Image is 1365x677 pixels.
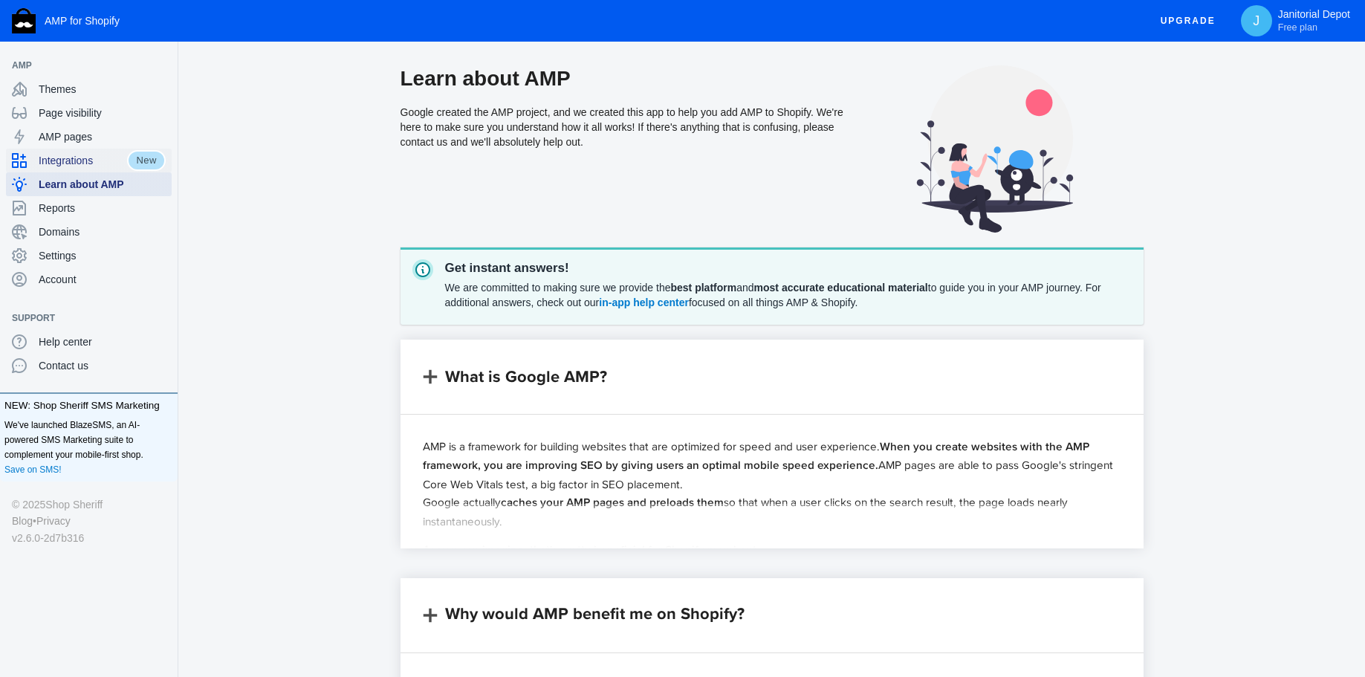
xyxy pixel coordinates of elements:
a: Save on SMS! [4,462,62,477]
span: Contact us [39,358,166,373]
button: Add a sales channel [151,62,175,68]
span: New [127,150,166,171]
a: Page visibility [6,101,172,125]
a: Reports [6,196,172,220]
span: AMP for Shopify [45,15,120,27]
div: • [12,513,166,529]
span: AMP pages [39,129,166,144]
a: Settings [6,244,172,268]
a: Privacy [36,513,71,529]
span: Reports [39,201,166,216]
p: Janitorial Depot [1278,8,1350,33]
button: Upgrade [1149,7,1228,35]
span: AMP [12,58,151,73]
h2: Learn about AMP [401,65,846,92]
div: v2.6.0-2d7b316 [12,530,166,546]
a: Domains [6,220,172,244]
a: Shop Sheriff [45,496,103,513]
strong: When you create websites with the AMP framework, you are improving SEO by giving users an optimal... [423,438,1089,473]
div: Why would AMP benefit me on Shopify? [445,600,745,626]
b: most accurate educational material [754,282,928,294]
span: Account [39,272,166,287]
b: best platform [671,282,737,294]
span: Upgrade [1161,7,1216,34]
div: © 2025 [12,496,166,513]
span: J [1249,13,1264,28]
p: Google actually so that when a user clicks on the search result, the page loads nearly instantane... [423,493,1121,530]
span: What is Google AMP? [445,363,607,389]
a: Blog [12,513,33,529]
b: in-app help center [599,297,689,308]
div: Google created the AMP project, and we created this app to help you add AMP to Shopify. We're her... [401,65,846,247]
span: Domains [39,224,166,239]
a: AMP pages [6,125,172,149]
span: Page visibility [39,106,166,120]
mat-icon: add [419,604,441,626]
a: IntegrationsNew [6,149,172,172]
a: Account [6,268,172,291]
p: Get instant answers! [445,259,1132,277]
span: Help center [39,334,166,349]
iframe: Drift Widget Chat Controller [1291,603,1347,659]
a: Contact us [6,354,172,378]
span: Integrations [39,153,127,168]
img: Shop Sheriff Logo [12,8,36,33]
span: Learn about AMP [39,177,166,192]
p: We are committed to making sure we provide the and to guide you in your AMP journey. For addition... [445,280,1132,310]
a: Learn about AMP [6,172,172,196]
a: Themes [6,77,172,101]
span: Support [12,311,151,325]
strong: caches your AMP pages and preloads them [501,493,724,511]
span: Settings [39,248,166,263]
span: Free plan [1278,22,1317,33]
span: Themes [39,82,166,97]
button: Add a sales channel [151,315,175,321]
mat-icon: add [419,366,441,388]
